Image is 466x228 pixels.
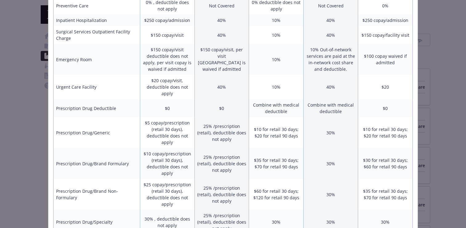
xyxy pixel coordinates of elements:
td: 30% [304,179,358,210]
td: 40% [194,26,249,44]
td: $35 for retail 30 days; $70 for retail 90 days [358,179,413,210]
td: $100 copay waived if admitted [358,44,413,75]
td: $0 [140,99,194,117]
td: Prescription Drug Deductible [54,99,140,117]
td: Surgical Services Outpatient Facility Charge [54,26,140,44]
td: $150 copay/visit deductible does not apply, per visit copay is waived if admitted [140,44,194,75]
td: 10% [249,26,304,44]
td: $5 copay/prescription (retail 30 days), deductible does not apply [140,117,194,148]
td: 40% [194,15,249,26]
td: Prescription Drug/Generic [54,117,140,148]
td: $150 copay/facility visit [358,26,413,44]
td: 40% [194,75,249,99]
td: $20 copay/visit, deductible does not apply [140,75,194,99]
td: $35 for retail 30 days; $70 for retail 90 days [249,148,304,179]
td: Combine with medical deductible [304,99,358,117]
td: 25% /prescription (retail), deductible does not apply [194,148,249,179]
td: $250 copay/admission [358,15,413,26]
td: $150 copay/visit [140,26,194,44]
td: 25% /prescription (retail), deductible does not apply [194,179,249,210]
td: $250 copay/admission [140,15,194,26]
td: $10 for retail 30 days; $20 for retail 90 days [249,117,304,148]
td: $0 [194,99,249,117]
td: $30 for retail 30 days; $60 for retail 90 days [358,148,413,179]
td: Urgent Care Facility [54,75,140,99]
td: $25 copay/prescription (retail 30 days), deductible does not apply [140,179,194,210]
td: 10% [249,44,304,75]
td: 25% /prescription (retail), deductible does not apply [194,117,249,148]
td: Emergency Room [54,44,140,75]
td: Combine with medical deductible [249,99,304,117]
td: Prescription Drug/Brand Formulary [54,148,140,179]
td: $10 copay/prescription (retail 30 days), deductible does not apply [140,148,194,179]
td: Inpatient Hospitalization [54,15,140,26]
td: $0 [358,99,413,117]
td: 10% [249,15,304,26]
td: Prescription Drug/Brand Non-Formulary [54,179,140,210]
td: 30% [304,117,358,148]
td: 40% [304,15,358,26]
td: $60 for retail 30 days; $120 for retail 90 days [249,179,304,210]
td: 40% [304,26,358,44]
td: $150 copay/visit, per visit [GEOGRAPHIC_DATA] is waived if admitted [194,44,249,75]
td: 10% [249,75,304,99]
td: 30% [304,148,358,179]
td: $10 for retail 30 days; $20 for retail 90 days [358,117,413,148]
td: 10% Out-of-network services are paid at the in-network cost share and deductible. [304,44,358,75]
td: 40% [304,75,358,99]
td: $20 [358,75,413,99]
